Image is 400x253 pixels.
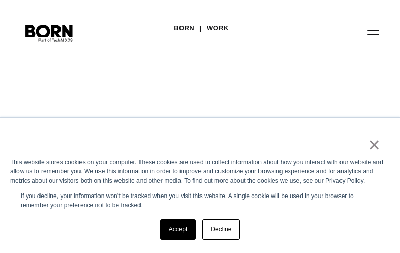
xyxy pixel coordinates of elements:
[368,132,381,158] a: ×
[361,22,386,43] button: Open
[21,191,379,210] p: If you decline, your information won’t be tracked when you visit this website. A single cookie wi...
[10,158,390,185] div: This website stores cookies on your computer. These cookies are used to collect information about...
[207,21,229,36] a: Work
[202,219,240,240] a: Decline
[174,21,194,36] a: BORN
[160,219,196,240] a: Accept
[21,113,379,155] div: Case Studies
